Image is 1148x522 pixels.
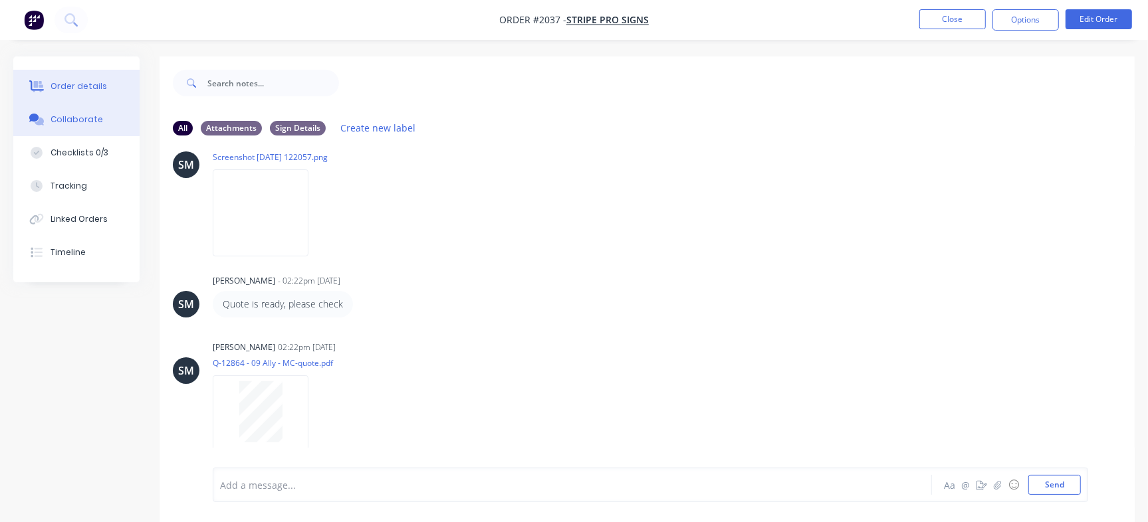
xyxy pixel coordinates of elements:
button: Tracking [13,169,140,203]
div: Linked Orders [51,213,108,225]
div: SM [178,296,194,312]
div: 02:22pm [DATE] [278,341,336,353]
div: Tracking [51,180,87,192]
div: Attachments [201,121,262,135]
p: Q-12864 - 09 Ally - MC-quote.pdf [213,357,333,369]
div: SM [178,157,194,173]
button: ☺ [1006,477,1022,493]
button: @ [958,477,974,493]
button: Close [919,9,986,29]
div: All [173,121,193,135]
p: Screenshot [DATE] 122057.png [213,151,328,163]
button: Create new label [334,119,423,137]
span: Order #2037 - [499,14,566,27]
a: Stripe Pro Signs [566,14,649,27]
button: Send [1028,475,1081,495]
div: Order details [51,80,107,92]
img: Factory [24,10,44,30]
button: Timeline [13,236,140,269]
button: Collaborate [13,103,140,136]
div: Timeline [51,246,86,258]
div: Sign Details [270,121,326,135]
div: - 02:22pm [DATE] [278,275,340,287]
button: Order details [13,70,140,103]
div: [PERSON_NAME] [213,341,275,353]
button: Linked Orders [13,203,140,236]
div: [PERSON_NAME] [213,275,275,287]
button: Options [992,9,1059,31]
div: Collaborate [51,114,103,126]
button: Edit Order [1066,9,1132,29]
input: Search notes... [207,70,339,96]
button: Aa [942,477,958,493]
div: SM [178,363,194,379]
div: Checklists 0/3 [51,147,108,159]
button: Checklists 0/3 [13,136,140,169]
p: Quote is ready, please check [223,298,343,311]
